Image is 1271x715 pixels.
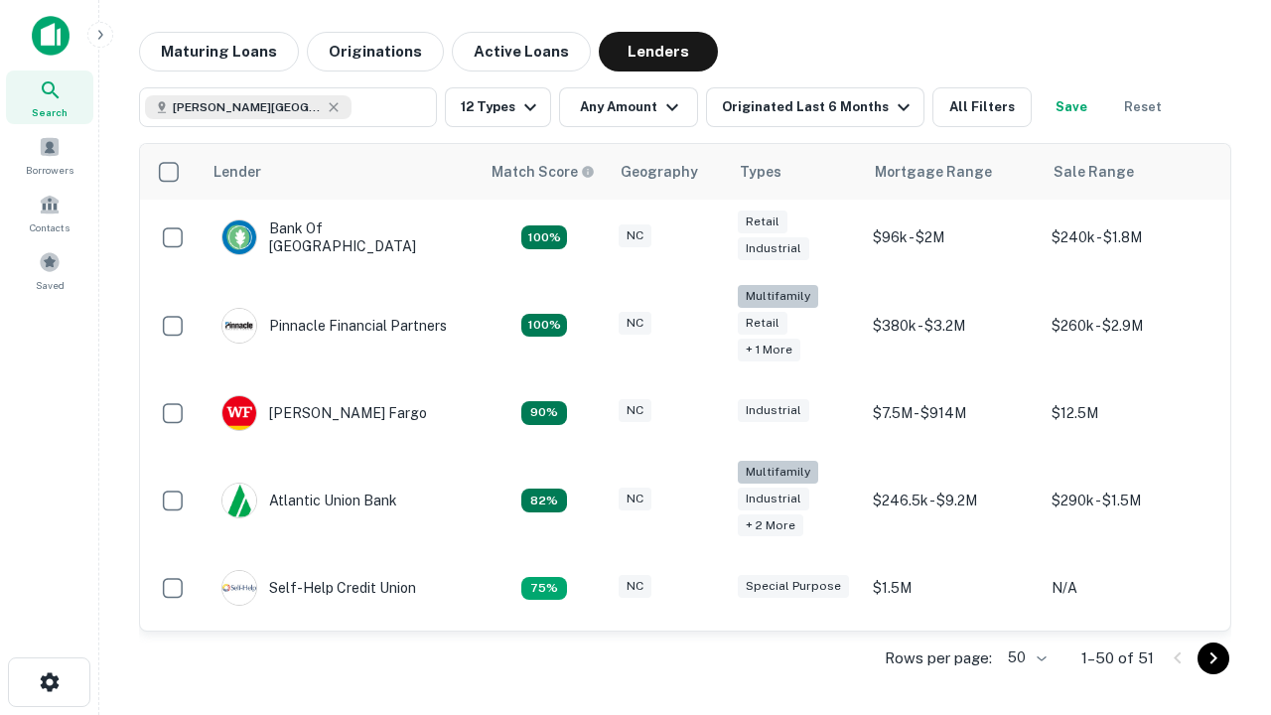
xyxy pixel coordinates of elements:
a: Borrowers [6,128,93,182]
h6: Match Score [492,161,591,183]
div: Special Purpose [738,575,849,598]
div: Matching Properties: 11, hasApolloMatch: undefined [521,489,567,512]
div: Industrial [738,488,809,510]
img: picture [222,396,256,430]
button: Originations [307,32,444,71]
p: Rows per page: [885,646,992,670]
div: Sale Range [1054,160,1134,184]
th: Types [728,144,863,200]
span: Contacts [30,219,70,235]
div: Atlantic Union Bank [221,483,397,518]
button: All Filters [932,87,1032,127]
div: NC [619,575,651,598]
div: NC [619,312,651,335]
img: picture [222,484,256,517]
td: $96k - $2M [863,200,1042,275]
img: capitalize-icon.png [32,16,70,56]
th: Capitalize uses an advanced AI algorithm to match your search with the best lender. The match sco... [480,144,609,200]
td: $246.5k - $9.2M [863,451,1042,551]
a: Contacts [6,186,93,239]
div: Originated Last 6 Months [722,95,916,119]
div: Multifamily [738,461,818,484]
img: picture [222,220,256,254]
div: NC [619,488,651,510]
div: Multifamily [738,285,818,308]
td: $380k - $3.2M [863,275,1042,375]
div: Industrial [738,399,809,422]
div: Matching Properties: 10, hasApolloMatch: undefined [521,577,567,601]
div: Mortgage Range [875,160,992,184]
div: Pinnacle Financial Partners [221,308,447,344]
button: Lenders [599,32,718,71]
div: Types [740,160,781,184]
td: $12.5M [1042,375,1220,451]
div: NC [619,224,651,247]
span: Saved [36,277,65,293]
div: Matching Properties: 12, hasApolloMatch: undefined [521,401,567,425]
td: $240k - $1.8M [1042,200,1220,275]
div: 50 [1000,643,1050,672]
img: picture [222,309,256,343]
div: Self-help Credit Union [221,570,416,606]
div: Geography [621,160,698,184]
th: Mortgage Range [863,144,1042,200]
button: Originated Last 6 Months [706,87,924,127]
th: Sale Range [1042,144,1220,200]
img: picture [222,571,256,605]
div: Industrial [738,237,809,260]
div: Matching Properties: 14, hasApolloMatch: undefined [521,225,567,249]
span: Borrowers [26,162,73,178]
span: [PERSON_NAME][GEOGRAPHIC_DATA], [GEOGRAPHIC_DATA] [173,98,322,116]
div: Lender [213,160,261,184]
div: Bank Of [GEOGRAPHIC_DATA] [221,219,460,255]
td: $290k - $1.5M [1042,451,1220,551]
a: Saved [6,243,93,297]
button: 12 Types [445,87,551,127]
div: + 1 more [738,339,800,361]
th: Lender [202,144,480,200]
iframe: Chat Widget [1172,556,1271,651]
button: Active Loans [452,32,591,71]
div: Retail [738,312,787,335]
div: Retail [738,211,787,233]
div: + 2 more [738,514,803,537]
a: Search [6,71,93,124]
button: Any Amount [559,87,698,127]
span: Search [32,104,68,120]
div: [PERSON_NAME] Fargo [221,395,427,431]
td: $1.5M [863,550,1042,626]
td: N/A [1042,550,1220,626]
button: Save your search to get updates of matches that match your search criteria. [1040,87,1103,127]
div: Capitalize uses an advanced AI algorithm to match your search with the best lender. The match sco... [492,161,595,183]
button: Maturing Loans [139,32,299,71]
button: Reset [1111,87,1175,127]
div: Matching Properties: 24, hasApolloMatch: undefined [521,314,567,338]
p: 1–50 of 51 [1081,646,1154,670]
td: $260k - $2.9M [1042,275,1220,375]
button: Go to next page [1198,643,1229,674]
th: Geography [609,144,728,200]
div: NC [619,399,651,422]
td: $7.5M - $914M [863,375,1042,451]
